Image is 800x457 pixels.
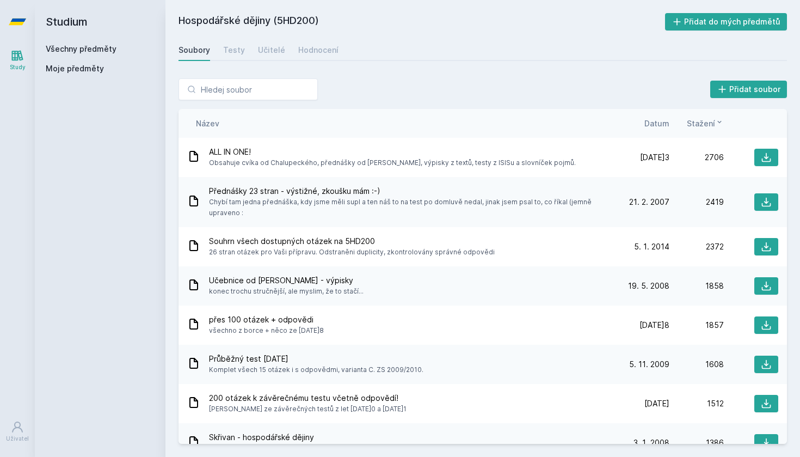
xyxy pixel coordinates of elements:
span: [DATE]8 [639,320,669,331]
button: Datum [644,118,669,129]
div: 1858 [669,281,724,291]
span: ALL IN ONE! [209,147,576,157]
div: Study [10,63,26,71]
div: 1512 [669,398,724,409]
span: [DATE] [644,398,669,409]
span: 19. 5. 2008 [628,281,669,291]
div: Uživatel [6,435,29,443]
span: všechny přednášky od Skřivana [209,443,314,454]
span: Moje předměty [46,63,104,74]
div: Učitelé [258,45,285,56]
span: 5. 1. 2014 [634,241,669,252]
div: 1386 [669,437,724,448]
span: [DATE]3 [640,152,669,163]
span: Obsahuje cvíka od Chalupeckého, přednášky od [PERSON_NAME], výpisky z textů, testy z ISISu a slov... [209,157,576,168]
a: Soubory [179,39,210,61]
span: Učebnice od [PERSON_NAME] - výpisky [209,275,364,286]
a: Hodnocení [298,39,339,61]
span: Průběžný test [DATE] [209,354,423,364]
span: 200 otázek k závěrečnému testu včetně odpovědí! [209,393,407,404]
div: Testy [223,45,245,56]
span: Stažení [687,118,715,129]
span: přes 100 otázek + odpovědi [209,314,324,325]
span: Skřivan - hospodářské dějiny [209,432,314,443]
button: Stažení [687,118,724,129]
span: 3. 1. 2008 [633,437,669,448]
div: 2419 [669,197,724,208]
span: Přednášky 23 stran - výstižné, zkoušku mám :-) [209,186,611,197]
div: Soubory [179,45,210,56]
button: Přidat soubor [710,81,787,98]
span: všechno z borce + něco ze [DATE]8 [209,325,324,336]
a: Všechny předměty [46,44,116,53]
div: 1608 [669,359,724,370]
span: [PERSON_NAME] ze závěrečných testů z let [DATE]0 a [DATE]1 [209,404,407,415]
a: Study [2,44,33,77]
span: 21. 2. 2007 [629,197,669,208]
a: Testy [223,39,245,61]
div: 2706 [669,152,724,163]
div: 1857 [669,320,724,331]
a: Učitelé [258,39,285,61]
span: 5. 11. 2009 [629,359,669,370]
span: konec trochu stručnější, ale myslim, že to stačí... [209,286,364,297]
span: 26 stran otázek pro Vaši přípravu. Odstraněni duplicity, zkontrolovány správné odpovědi [209,247,495,258]
div: 2372 [669,241,724,252]
span: Komplet všech 15 otázek i s odpovědmi, varianta C. ZS 2009/2010. [209,364,423,375]
a: Uživatel [2,415,33,448]
span: Chybí tam jedna přednáška, kdy jsme měli supl a ten náš to na test po domluvě nedal, jinak jsem p... [209,197,611,218]
input: Hledej soubor [179,78,318,100]
h2: Hospodářské dějiny (5HD200) [179,13,665,31]
button: Název [196,118,219,129]
button: Přidat do mých předmětů [665,13,787,31]
div: Hodnocení [298,45,339,56]
span: Souhrn všech dostupných otázek na 5HD200 [209,236,495,247]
